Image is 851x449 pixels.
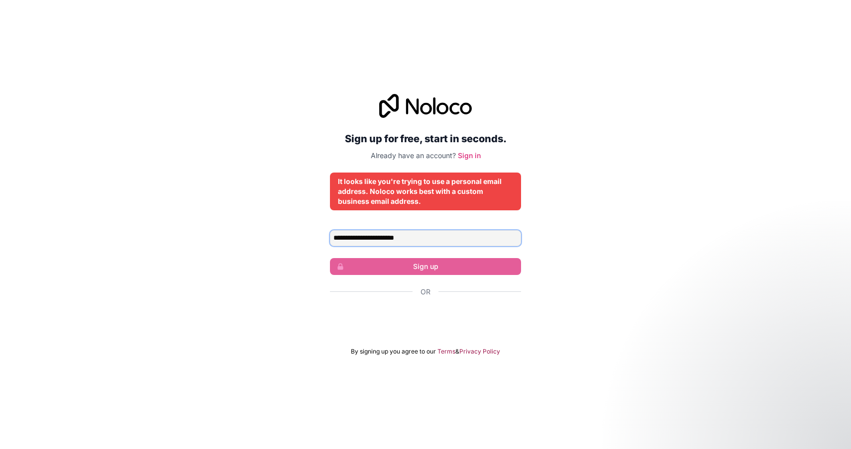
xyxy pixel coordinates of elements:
div: It looks like you're trying to use a personal email address. Noloco works best with a custom busi... [338,177,513,206]
iframe: Intercom notifications message [652,374,851,444]
span: Or [421,287,430,297]
span: Already have an account? [371,151,456,160]
input: Email address [330,230,521,246]
span: & [455,348,459,356]
span: By signing up you agree to our [351,348,436,356]
iframe: Bouton "Se connecter avec Google" [325,308,526,330]
a: Privacy Policy [459,348,500,356]
h2: Sign up for free, start in seconds. [330,130,521,148]
button: Sign up [330,258,521,275]
a: Sign in [458,151,481,160]
a: Terms [437,348,455,356]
